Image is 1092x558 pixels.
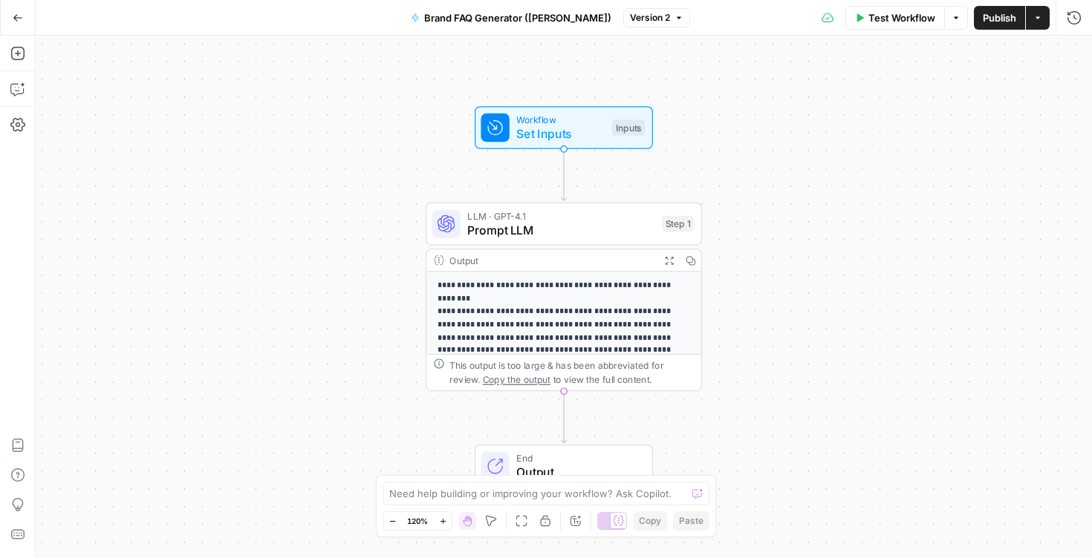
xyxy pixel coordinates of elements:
button: Brand FAQ Generator ([PERSON_NAME]) [402,6,620,30]
span: Copy [639,514,661,528]
span: Brand FAQ Generator ([PERSON_NAME]) [424,10,611,25]
span: 120% [407,515,428,527]
span: Copy the output [483,374,550,384]
span: Output [516,463,637,481]
g: Edge from step_1 to end [561,391,566,443]
span: Publish [983,10,1016,25]
span: Paste [679,514,703,528]
span: Version 2 [630,11,670,24]
span: Test Workflow [868,10,935,25]
span: Workflow [516,113,605,127]
g: Edge from start to step_1 [561,149,566,201]
span: End [516,451,637,465]
div: Step 1 [662,216,694,232]
button: Copy [633,511,667,531]
span: Set Inputs [516,125,605,142]
div: Output [449,253,653,267]
div: This output is too large & has been abbreviated for review. to view the full content. [449,358,694,387]
div: Inputs [612,119,645,136]
span: Prompt LLM [467,221,654,239]
button: Paste [673,511,709,531]
button: Publish [974,6,1025,30]
span: LLM · GPT-4.1 [467,209,654,223]
button: Test Workflow [845,6,944,30]
button: Version 2 [623,8,690,27]
div: WorkflowSet InputsInputs [426,106,702,149]
div: EndOutput [426,444,702,488]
